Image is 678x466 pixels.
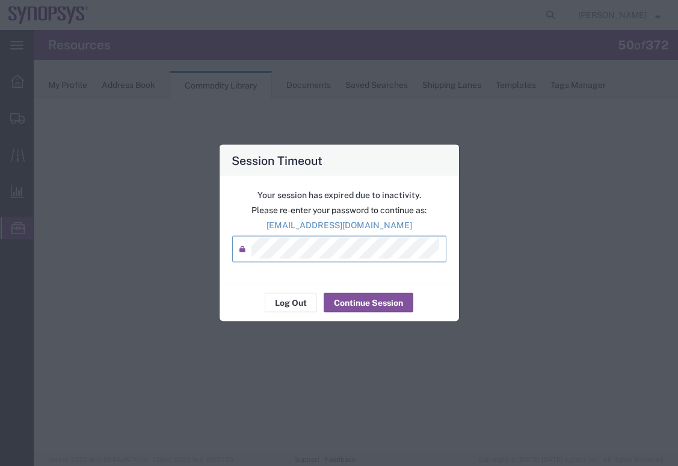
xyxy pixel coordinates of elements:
button: Log Out [265,293,317,312]
h4: Session Timeout [232,152,322,169]
p: Your session has expired due to inactivity. [232,189,446,202]
p: Please re-enter your password to continue as: [232,204,446,217]
button: Continue Session [324,293,413,312]
p: [EMAIL_ADDRESS][DOMAIN_NAME] [232,219,446,232]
